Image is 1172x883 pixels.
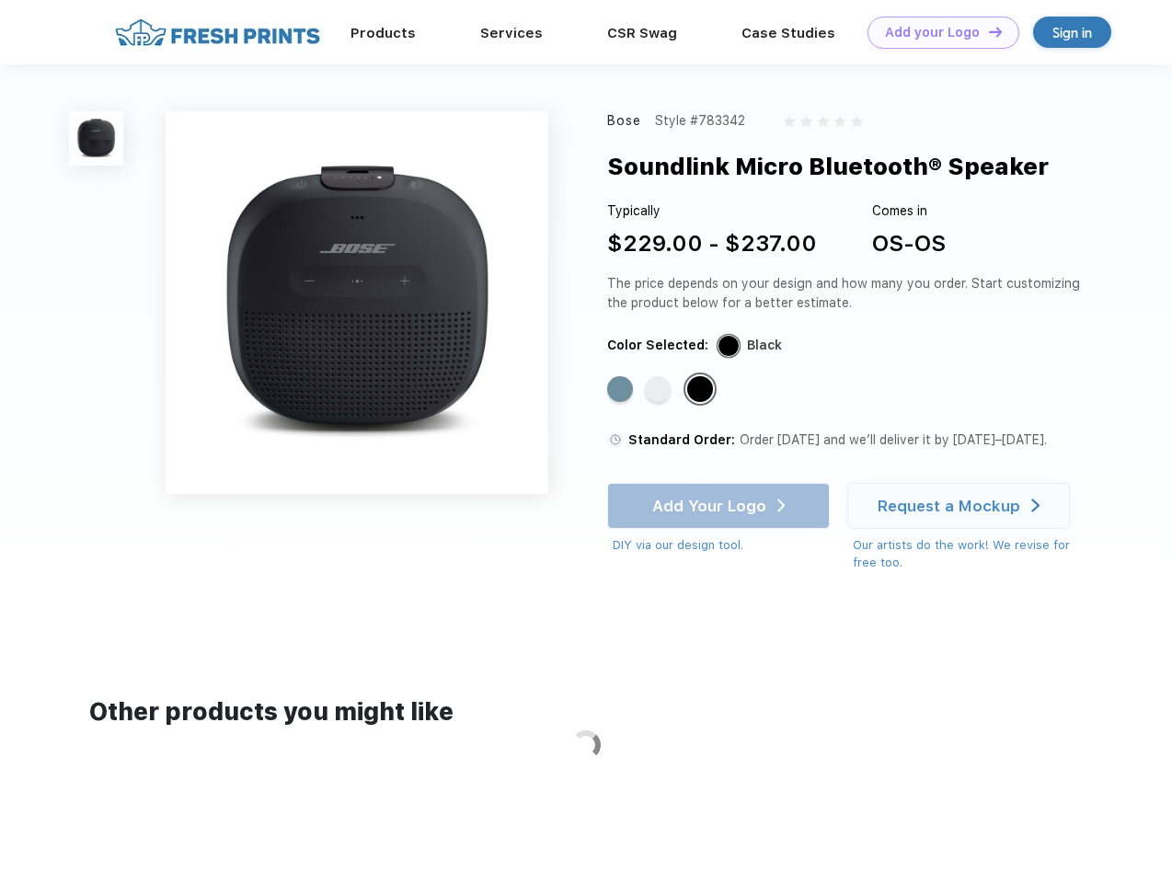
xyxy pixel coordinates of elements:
[655,111,745,131] div: Style #783342
[607,111,642,131] div: Bose
[607,201,817,221] div: Typically
[607,336,708,355] div: Color Selected:
[607,431,624,448] img: standard order
[645,376,671,402] div: White Smoke
[1052,22,1092,43] div: Sign in
[784,116,795,127] img: gray_star.svg
[834,116,845,127] img: gray_star.svg
[109,17,326,49] img: fo%20logo%202.webp
[872,201,946,221] div: Comes in
[613,536,830,555] div: DIY via our design tool.
[1031,499,1040,512] img: white arrow
[607,274,1087,313] div: The price depends on your design and how many you order. Start customizing the product below for ...
[166,111,548,494] img: func=resize&h=640
[1033,17,1111,48] a: Sign in
[885,25,980,40] div: Add your Logo
[607,25,677,41] a: CSR Swag
[747,336,782,355] div: Black
[853,536,1087,572] div: Our artists do the work! We revise for free too.
[878,497,1020,515] div: Request a Mockup
[480,25,543,41] a: Services
[607,149,1049,184] div: Soundlink Micro Bluetooth® Speaker
[350,25,416,41] a: Products
[687,376,713,402] div: Black
[607,376,633,402] div: Stone Blue
[872,227,946,260] div: OS-OS
[628,432,735,447] span: Standard Order:
[89,694,1082,730] div: Other products you might like
[818,116,829,127] img: gray_star.svg
[989,27,1002,37] img: DT
[851,116,862,127] img: gray_star.svg
[607,227,817,260] div: $229.00 - $237.00
[740,432,1047,447] span: Order [DATE] and we’ll deliver it by [DATE]–[DATE].
[800,116,811,127] img: gray_star.svg
[69,111,123,166] img: func=resize&h=100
